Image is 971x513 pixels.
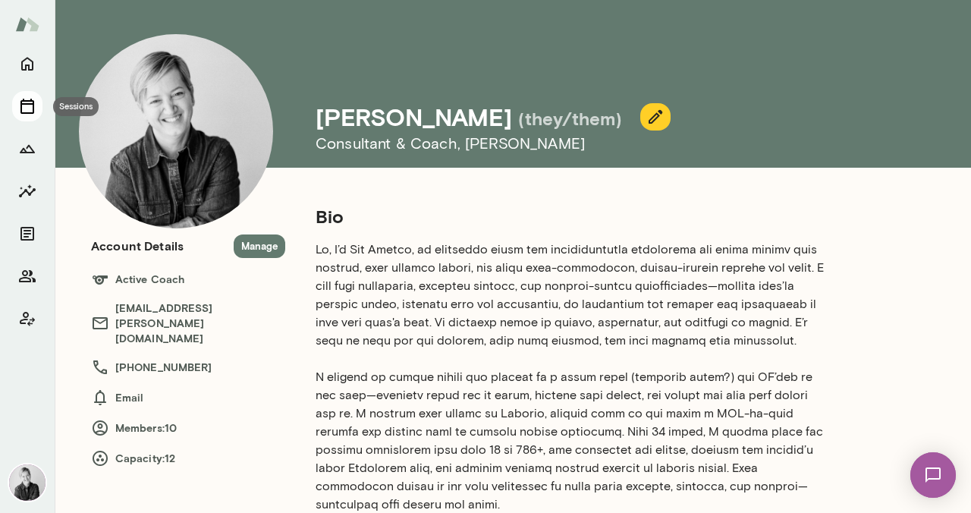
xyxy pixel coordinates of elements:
[12,304,42,334] button: Client app
[53,97,99,116] div: Sessions
[91,270,285,288] h6: Active Coach
[518,106,622,131] h5: (they/them)
[91,301,285,346] h6: [EMAIL_ADDRESS][PERSON_NAME][DOMAIN_NAME]
[91,237,184,255] h6: Account Details
[9,464,46,501] img: Tré Wright
[316,131,953,156] h6: Consultant & Coach , [PERSON_NAME]
[316,102,512,131] h4: [PERSON_NAME]
[12,49,42,79] button: Home
[79,34,273,228] img: Tré Wright
[12,219,42,249] button: Documents
[15,10,39,39] img: Mento
[91,449,285,467] h6: Capacity: 12
[12,261,42,291] button: Members
[12,176,42,206] button: Insights
[12,91,42,121] button: Sessions
[12,134,42,164] button: Growth Plan
[316,204,825,228] h5: Bio
[91,389,285,407] h6: Email
[91,358,285,376] h6: [PHONE_NUMBER]
[234,234,285,258] button: Manage
[91,419,285,437] h6: Members: 10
